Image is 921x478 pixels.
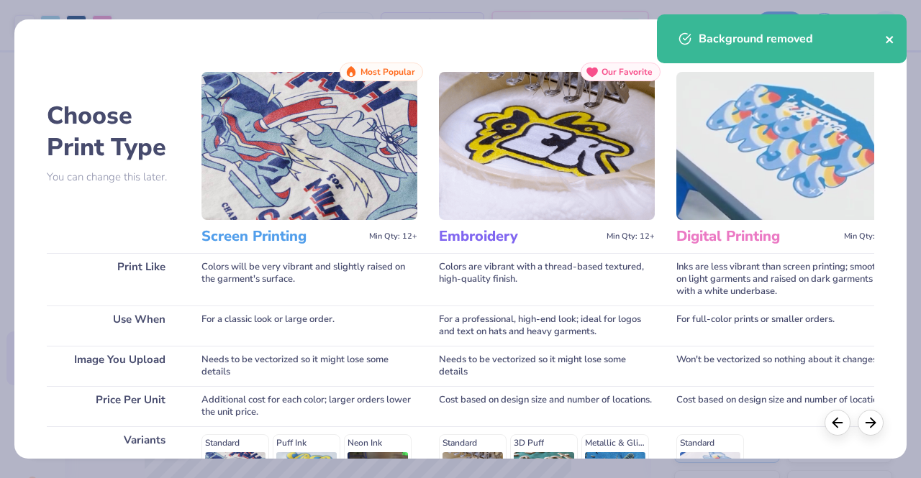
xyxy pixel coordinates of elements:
button: close [885,30,895,47]
img: Screen Printing [201,72,417,220]
div: Colors are vibrant with a thread-based textured, high-quality finish. [439,253,655,305]
div: Needs to be vectorized so it might lose some details [201,346,417,386]
img: Digital Printing [676,72,892,220]
div: Price Per Unit [47,386,180,426]
div: For full-color prints or smaller orders. [676,305,892,346]
div: Needs to be vectorized so it might lose some details [439,346,655,386]
div: Won't be vectorized so nothing about it changes [676,346,892,386]
div: Use When [47,305,180,346]
div: For a professional, high-end look; ideal for logos and text on hats and heavy garments. [439,305,655,346]
span: Min Qty: 12+ [607,231,655,242]
div: Print Like [47,253,180,305]
div: Background removed [699,30,885,47]
div: For a classic look or large order. [201,305,417,346]
h3: Embroidery [439,227,601,246]
h3: Digital Printing [676,227,838,246]
span: Min Qty: 12+ [369,231,417,242]
p: You can change this later. [47,171,180,183]
div: Inks are less vibrant than screen printing; smooth on light garments and raised on dark garments ... [676,253,892,305]
span: Our Favorite [602,67,653,77]
h3: Screen Printing [201,227,363,246]
span: Most Popular [360,67,415,77]
div: Additional cost for each color; larger orders lower the unit price. [201,386,417,426]
div: Colors will be very vibrant and slightly raised on the garment's surface. [201,253,417,305]
h2: Choose Print Type [47,100,180,163]
div: Image You Upload [47,346,180,386]
div: Cost based on design size and number of locations. [439,386,655,426]
div: Cost based on design size and number of locations. [676,386,892,426]
span: Min Qty: 12+ [844,231,892,242]
img: Embroidery [439,72,655,220]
